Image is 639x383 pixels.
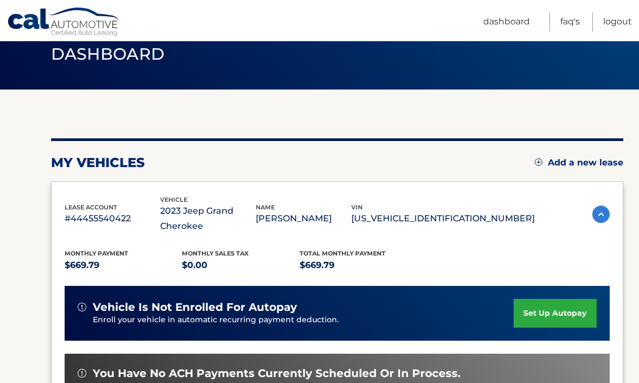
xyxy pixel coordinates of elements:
span: Dashboard [51,44,165,64]
span: vin [351,203,363,211]
span: Monthly Payment [65,250,128,257]
span: vehicle is not enrolled for autopay [93,301,297,314]
p: Enroll your vehicle in automatic recurring payment deduction. [93,314,514,326]
a: Cal Automotive [7,7,121,39]
p: $669.79 [65,258,182,273]
h2: my vehicles [51,155,145,171]
a: set up autopay [514,299,596,328]
span: name [256,203,275,211]
span: vehicle [160,196,187,203]
p: 2023 Jeep Grand Cherokee [160,203,256,234]
p: $0.00 [182,258,300,273]
a: Logout [603,12,632,31]
span: Monthly sales Tax [182,250,249,257]
a: FAQ's [560,12,580,31]
a: Add a new lease [535,157,623,168]
p: [US_VEHICLE_IDENTIFICATION_NUMBER] [351,211,535,226]
img: accordion-active.svg [592,206,610,223]
span: You have no ACH payments currently scheduled or in process. [93,367,460,380]
p: [PERSON_NAME] [256,211,351,226]
img: alert-white.svg [78,369,86,378]
p: #44455540422 [65,211,160,226]
img: add.svg [535,158,542,166]
a: Dashboard [483,12,530,31]
span: Total Monthly Payment [300,250,385,257]
span: lease account [65,203,117,211]
img: alert-white.svg [78,303,86,311]
p: $669.79 [300,258,417,273]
